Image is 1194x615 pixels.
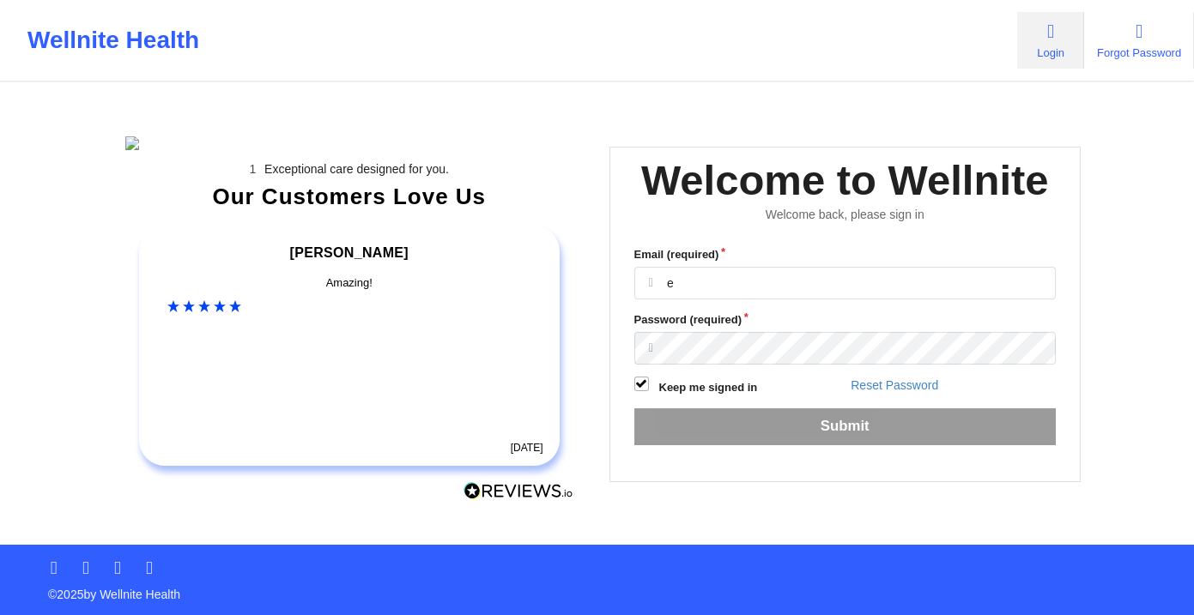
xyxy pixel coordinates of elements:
[634,311,1057,329] label: Password (required)
[659,379,758,396] label: Keep me signed in
[125,188,573,205] div: Our Customers Love Us
[622,208,1069,222] div: Welcome back, please sign in
[36,574,1158,603] p: © 2025 by Wellnite Health
[634,246,1057,263] label: Email (required)
[1017,12,1084,69] a: Login
[125,136,573,150] img: wellnite-auth-hero_200.c722682e.png
[464,482,573,500] img: Reviews.io Logo
[511,442,543,454] time: [DATE]
[641,154,1049,208] div: Welcome to Wellnite
[464,482,573,504] a: Reviews.io Logo
[634,267,1057,299] input: Email address
[167,274,531,292] div: Amazing!
[290,245,409,260] span: [PERSON_NAME]
[141,162,573,176] li: Exceptional care designed for you.
[1084,12,1194,69] a: Forgot Password
[851,378,938,392] a: Reset Password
